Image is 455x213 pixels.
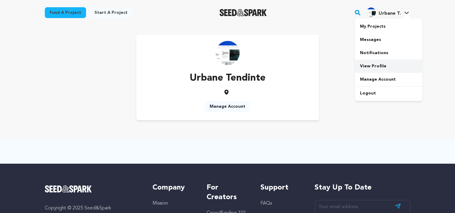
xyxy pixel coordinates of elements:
a: Start a project [90,7,132,18]
img: https://seedandspark-static.s3.us-east-2.amazonaws.com/images/User/002/310/391/medium/d0388b4d7d6... [216,41,240,65]
a: Fund a project [45,7,86,18]
a: Seed&Spark Homepage [220,9,267,16]
h5: For Creators [207,183,248,202]
span: Urbane T. [378,11,401,16]
a: Mission [152,201,168,206]
img: d0388b4d7d6462ab.png [366,8,376,17]
span: Urbane T.'s Profile [365,6,410,19]
a: Manage Account [205,101,250,112]
p: Copyright © 2025 Seed&Spark [45,205,141,212]
a: FAQs [260,201,272,206]
h5: Support [260,183,302,193]
a: Logout [355,87,422,100]
a: Notifications [355,46,422,60]
img: Seed&Spark Logo [45,185,92,193]
a: Urbane T.'s Profile [365,6,410,17]
p: Urbane Tendinte [190,71,266,85]
h5: Stay up to date [315,183,410,193]
div: Urbane T.'s Profile [366,8,401,17]
img: Seed&Spark Logo Dark Mode [220,9,267,16]
a: View Profile [355,60,422,73]
a: Manage Account [355,73,422,86]
a: Seed&Spark Homepage [45,185,141,193]
a: My Projects [355,20,422,33]
a: Messages [355,33,422,46]
h5: Company [152,183,194,193]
